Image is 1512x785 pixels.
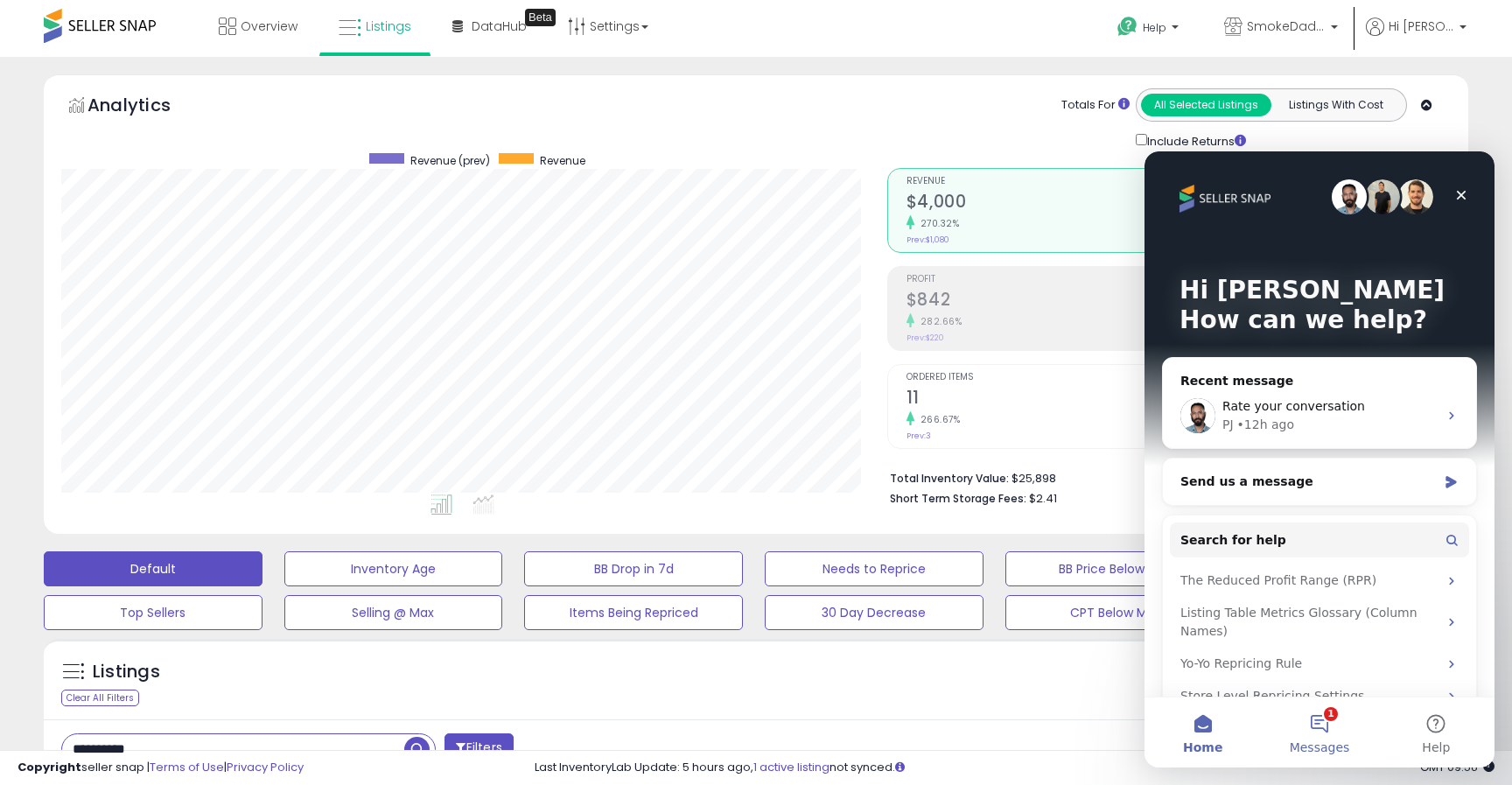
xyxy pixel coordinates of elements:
[44,595,262,630] button: Top Sellers
[906,431,931,441] small: Prev: 3
[227,759,304,775] a: Privacy Policy
[906,235,949,245] small: Prev: $1,080
[410,153,490,168] span: Revenue (prev)
[765,595,983,630] button: 30 Day Decrease
[906,290,1159,313] h2: $842
[472,18,527,35] span: DataHub
[150,759,224,775] a: Terms of Use
[906,275,1159,284] span: Profit
[890,471,1009,486] b: Total Inventory Value:
[524,595,743,630] button: Items Being Repriced
[906,177,1159,186] span: Revenue
[1366,18,1466,57] a: Hi [PERSON_NAME]
[1143,20,1166,35] span: Help
[284,595,503,630] button: Selling @ Max
[1144,151,1494,767] iframe: Intercom live chat
[906,388,1159,411] h2: 11
[1103,3,1196,57] a: Help
[765,551,983,586] button: Needs to Reprice
[914,217,960,230] small: 270.32%
[906,373,1159,382] span: Ordered Items
[444,733,513,764] button: Filters
[61,690,139,706] div: Clear All Filters
[890,491,1026,506] b: Short Term Storage Fees:
[914,315,962,328] small: 282.66%
[1005,595,1224,630] button: CPT Below Min
[1247,18,1326,35] span: SmokeDaddy LLC
[87,93,205,122] h5: Analytics
[906,333,944,343] small: Prev: $220
[1116,16,1138,38] i: Get Help
[525,9,556,26] div: Tooltip anchor
[914,413,961,426] small: 266.67%
[241,18,297,35] span: Overview
[890,466,1438,487] li: $25,898
[1123,130,1267,151] div: Include Returns
[540,153,585,168] span: Revenue
[284,551,503,586] button: Inventory Age
[1029,490,1057,507] span: $2.41
[366,18,411,35] span: Listings
[1141,94,1271,116] button: All Selected Listings
[44,551,262,586] button: Default
[1270,94,1401,116] button: Listings With Cost
[524,551,743,586] button: BB Drop in 7d
[1005,551,1224,586] button: BB Price Below Min
[93,660,160,684] h5: Listings
[1061,97,1130,114] div: Totals For
[17,760,304,776] div: seller snap | |
[906,192,1159,215] h2: $4,000
[1389,18,1454,35] span: Hi [PERSON_NAME]
[753,759,829,775] a: 1 active listing
[535,760,1494,776] div: Last InventoryLab Update: 5 hours ago, not synced.
[17,759,81,775] strong: Copyright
